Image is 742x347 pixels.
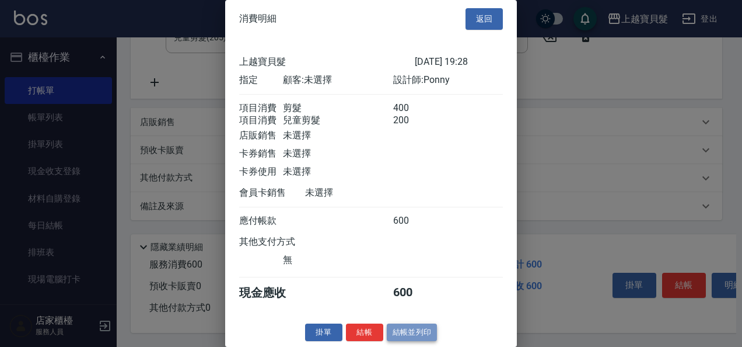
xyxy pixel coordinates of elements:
div: 未選擇 [283,130,393,142]
div: 設計師: Ponny [393,74,503,86]
div: 600 [393,285,437,301]
div: 無 [283,254,393,266]
div: 卡券銷售 [239,148,283,160]
div: 兒童剪髮 [283,114,393,127]
div: 現金應收 [239,285,305,301]
div: 未選擇 [283,166,393,178]
div: 未選擇 [283,148,393,160]
div: 其他支付方式 [239,236,327,248]
button: 掛單 [305,324,342,342]
div: 剪髮 [283,102,393,114]
button: 結帳並列印 [387,324,437,342]
div: 指定 [239,74,283,86]
div: 項目消費 [239,114,283,127]
div: 未選擇 [305,187,415,199]
div: 200 [393,114,437,127]
div: [DATE] 19:28 [415,56,503,68]
span: 消費明細 [239,13,276,25]
div: 應付帳款 [239,215,283,227]
div: 600 [393,215,437,227]
div: 店販銷售 [239,130,283,142]
div: 會員卡銷售 [239,187,305,199]
button: 結帳 [346,324,383,342]
div: 上越寶貝髮 [239,56,415,68]
div: 400 [393,102,437,114]
div: 項目消費 [239,102,283,114]
button: 返回 [466,8,503,30]
div: 卡券使用 [239,166,283,178]
div: 顧客: 未選擇 [283,74,393,86]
